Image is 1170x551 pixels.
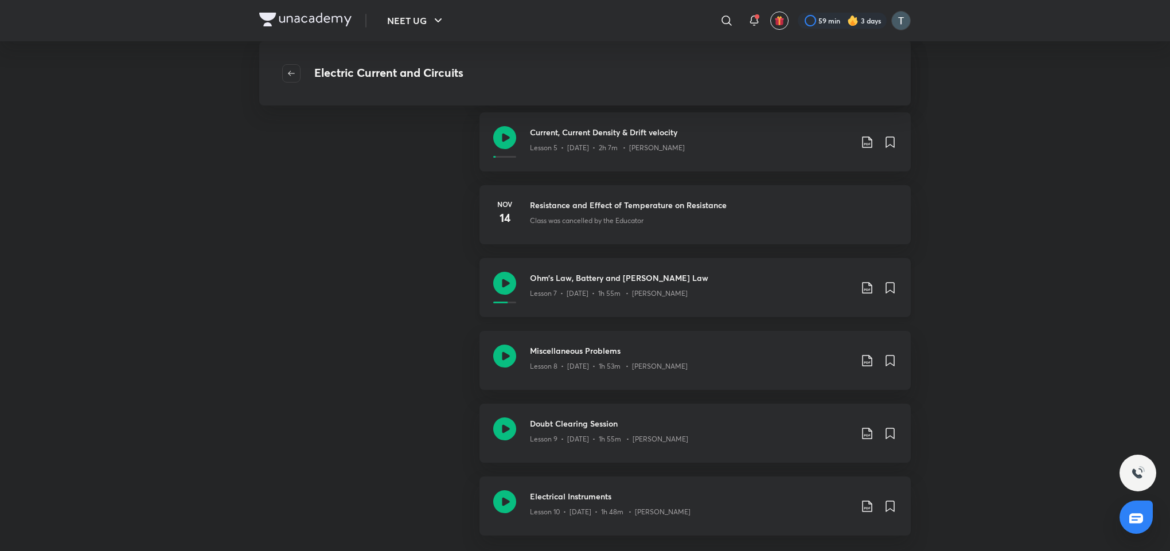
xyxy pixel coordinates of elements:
a: Doubt Clearing SessionLesson 9 • [DATE] • 1h 55m • [PERSON_NAME] [479,404,911,476]
img: Company Logo [259,13,352,26]
h4: 14 [493,209,516,226]
img: streak [847,15,859,26]
img: avatar [774,15,785,26]
button: NEET UG [380,9,452,32]
h6: Nov [493,199,516,209]
h3: Ohm’s Law, Battery and [PERSON_NAME] Law [530,272,851,284]
h4: Electric Current and Circuits [314,64,463,83]
img: tanistha Dey [891,11,911,30]
a: Ohm’s Law, Battery and [PERSON_NAME] LawLesson 7 • [DATE] • 1h 55m • [PERSON_NAME] [479,258,911,331]
a: Miscellaneous ProblemsLesson 8 • [DATE] • 1h 53m • [PERSON_NAME] [479,331,911,404]
a: Company Logo [259,13,352,29]
a: Current, Current Density & Drift velocityLesson 5 • [DATE] • 2h 7m • [PERSON_NAME] [479,112,911,185]
p: Lesson 7 • [DATE] • 1h 55m • [PERSON_NAME] [530,288,688,299]
h3: Doubt Clearing Session [530,417,851,429]
h3: Resistance and Effect of Temperature on Resistance [530,199,897,211]
a: Nov14Resistance and Effect of Temperature on ResistanceClass was cancelled by the Educator [479,185,911,258]
h3: Miscellaneous Problems [530,345,851,357]
img: ttu [1131,466,1145,480]
h3: Electrical Instruments [530,490,851,502]
p: Lesson 8 • [DATE] • 1h 53m • [PERSON_NAME] [530,361,688,372]
p: Lesson 9 • [DATE] • 1h 55m • [PERSON_NAME] [530,434,688,444]
p: Class was cancelled by the Educator [530,216,643,226]
h3: Current, Current Density & Drift velocity [530,126,851,138]
p: Lesson 5 • [DATE] • 2h 7m • [PERSON_NAME] [530,143,685,153]
p: Lesson 10 • [DATE] • 1h 48m • [PERSON_NAME] [530,507,691,517]
a: Electrical InstrumentsLesson 10 • [DATE] • 1h 48m • [PERSON_NAME] [479,476,911,549]
button: avatar [770,11,789,30]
